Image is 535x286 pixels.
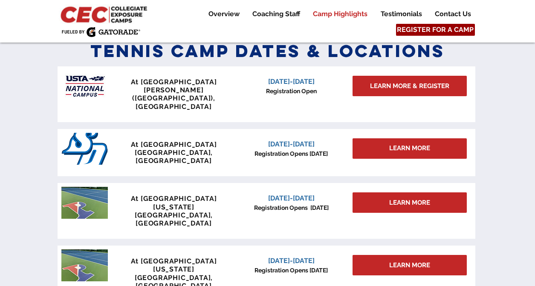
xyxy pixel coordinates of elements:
[61,70,108,102] img: USTA Campus image_edited.jpg
[204,9,244,19] p: Overview
[90,40,445,62] span: Tennis Camp Dates & Locations
[353,192,467,213] a: LEARN MORE
[268,140,315,148] span: [DATE]-[DATE]
[132,86,215,110] span: [PERSON_NAME] ([GEOGRAPHIC_DATA]), [GEOGRAPHIC_DATA]
[397,25,474,34] span: REGISTER FOR A CAMP
[370,82,449,91] span: LEARN MORE & REGISTER
[376,9,426,19] p: Testimonials
[195,9,477,19] nav: Site
[131,194,217,211] span: At [GEOGRAPHIC_DATA][US_STATE]
[135,211,213,227] span: [GEOGRAPHIC_DATA], [GEOGRAPHIC_DATA]
[389,144,430,153] span: LEARN MORE
[389,198,430,207] span: LEARN MORE
[246,9,306,19] a: Coaching Staff
[268,194,315,202] span: [DATE]-[DATE]
[61,249,108,281] img: penn tennis courts with logo.jpeg
[374,9,428,19] a: Testimonials
[428,9,477,19] a: Contact Us
[309,9,372,19] p: Camp Highlights
[353,255,467,275] a: LEARN MORE
[131,140,217,149] span: At [GEOGRAPHIC_DATA]
[431,9,475,19] p: Contact Us
[266,88,317,94] span: Registration Open
[61,133,108,165] img: San_Diego_Toreros_logo.png
[248,9,304,19] p: Coaching Staff
[131,78,217,86] span: At [GEOGRAPHIC_DATA]
[59,4,151,24] img: CEC Logo Primary_edited.jpg
[268,77,315,86] span: [DATE]-[DATE]
[61,187,108,219] img: penn tennis courts with logo.jpeg
[135,149,213,165] span: [GEOGRAPHIC_DATA], [GEOGRAPHIC_DATA]
[353,138,467,159] div: LEARN MORE
[268,257,315,265] span: [DATE]-[DATE]
[353,76,467,96] a: LEARN MORE & REGISTER
[61,27,140,37] img: Fueled by Gatorade.png
[254,150,328,157] span: Registration Opens [DATE]
[396,24,475,36] a: REGISTER FOR A CAMP
[131,257,217,273] span: At [GEOGRAPHIC_DATA][US_STATE]
[254,267,328,274] span: Registration Opens [DATE]
[254,204,329,211] span: Registration Opens [DATE]
[389,261,430,270] span: LEARN MORE
[307,9,374,19] a: Camp Highlights
[202,9,246,19] a: Overview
